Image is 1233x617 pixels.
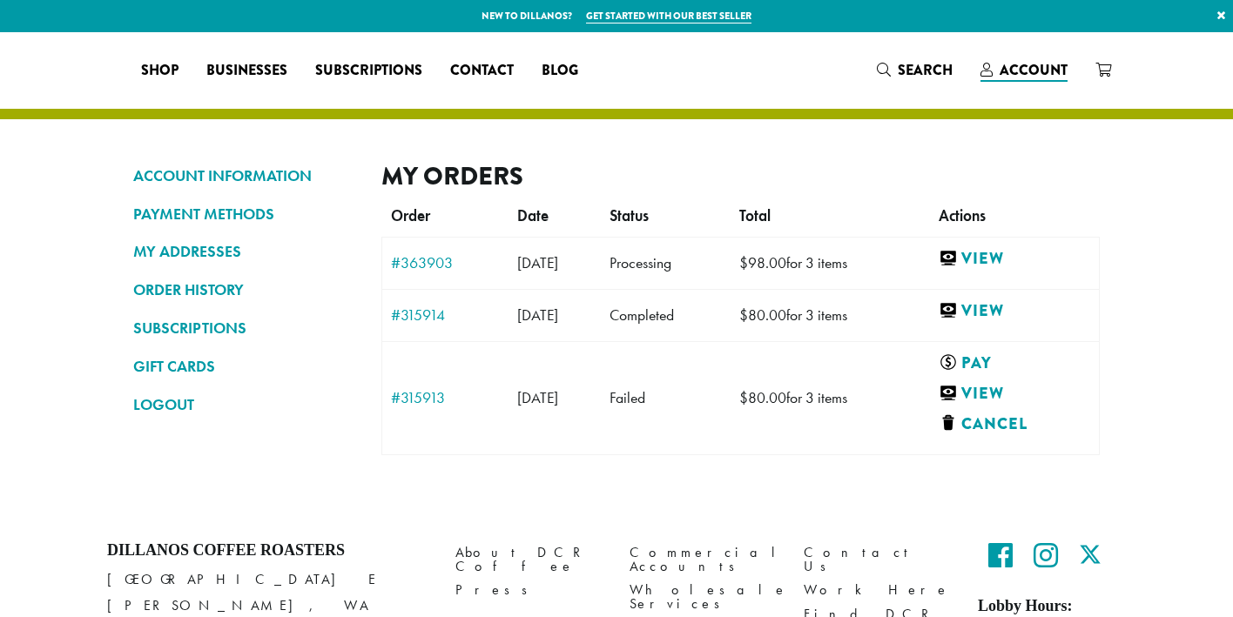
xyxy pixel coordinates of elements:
[630,579,778,616] a: Wholesale Services
[517,253,558,272] span: [DATE]
[601,289,731,341] td: Completed
[939,413,1090,435] a: Cancel
[739,388,748,407] span: $
[898,60,953,80] span: Search
[517,388,558,407] span: [DATE]
[863,56,967,84] a: Search
[739,388,786,407] span: 80.00
[1000,60,1068,80] span: Account
[133,313,355,343] a: SUBSCRIPTIONS
[517,305,558,325] span: [DATE]
[517,206,549,225] span: Date
[133,237,355,266] a: MY ADDRESSES
[939,300,1090,322] a: View
[739,253,786,272] span: 98.00
[978,597,1126,616] h5: Lobby Hours:
[455,541,603,579] a: About DCR Coffee
[586,9,751,23] a: Get started with our best seller
[804,541,952,579] a: Contact Us
[739,305,748,325] span: $
[455,579,603,602] a: Press
[731,341,930,454] td: for 3 items
[939,352,1083,374] a: Pay
[630,541,778,579] a: Commercial Accounts
[731,289,930,341] td: for 3 items
[133,161,355,191] a: ACCOUNT INFORMATION
[141,60,179,82] span: Shop
[939,383,1083,405] a: View
[739,253,748,272] span: $
[133,352,355,381] a: GIFT CARDS
[939,206,986,225] span: Actions
[107,541,429,560] h4: Dillanos Coffee Roasters
[391,390,500,406] a: #315913
[315,60,422,82] span: Subscriptions
[133,161,355,473] nav: Account pages
[206,60,287,82] span: Businesses
[381,161,1100,191] h2: My Orders
[739,206,771,225] span: Total
[542,60,578,82] span: Blog
[804,579,952,602] a: Work Here
[601,237,731,289] td: Processing
[133,199,355,229] a: PAYMENT METHODS
[601,341,731,454] td: Failed
[731,237,930,289] td: for 3 items
[610,206,649,225] span: Status
[133,275,355,305] a: ORDER HISTORY
[133,390,355,419] a: LOGOUT
[391,206,430,225] span: Order
[739,305,786,325] span: 80.00
[391,307,500,323] a: #315914
[391,255,500,271] a: #363903
[127,57,192,84] a: Shop
[450,60,514,82] span: Contact
[939,248,1090,270] a: View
